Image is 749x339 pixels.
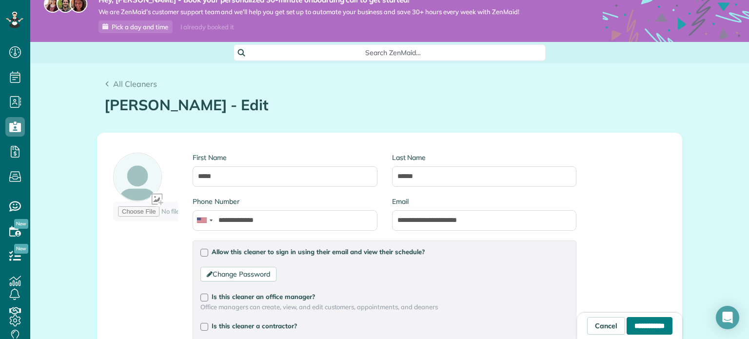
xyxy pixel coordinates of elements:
span: Pick a day and time [112,23,168,31]
a: Change Password [200,267,276,281]
div: United States: +1 [193,211,216,230]
div: Open Intercom Messenger [716,306,739,329]
label: First Name [193,153,377,162]
span: New [14,244,28,254]
span: All Cleaners [113,79,157,89]
label: Phone Number [193,197,377,206]
a: Cancel [587,317,625,335]
span: Allow this cleaner to sign in using their email and view their schedule? [212,248,425,256]
a: Pick a day and time [99,20,173,33]
span: Office managers can create, view, and edit customers, appointments, and cleaners [200,302,569,312]
span: We are ZenMaid’s customer support team and we’ll help you get set up to automate your business an... [99,8,519,16]
h1: [PERSON_NAME] - Edit [104,97,675,113]
label: Email [392,197,576,206]
a: All Cleaners [104,78,157,90]
span: Is this cleaner an office manager? [212,293,315,300]
span: New [14,219,28,229]
div: I already booked it [175,21,239,33]
label: Last Name [392,153,576,162]
span: Is this cleaner a contractor? [212,322,297,330]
